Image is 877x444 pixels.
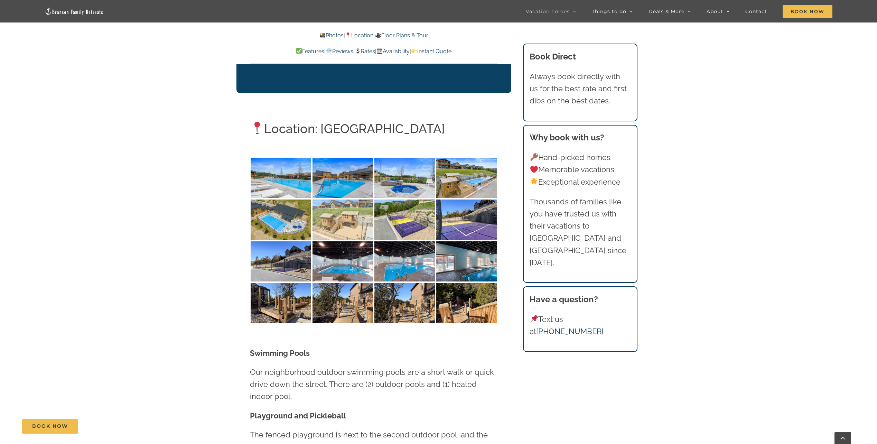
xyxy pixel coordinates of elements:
[530,131,631,144] h3: Why book with us?
[251,122,263,134] img: 📍
[436,241,497,282] img: Summer-Bay-indoor-pool-3-scaled
[530,313,631,337] p: Text us at
[345,33,351,38] img: 📍
[530,166,538,173] img: ❤️
[783,5,832,18] span: Book Now
[530,178,538,185] img: 🌟
[250,31,497,40] p: | |
[745,9,767,14] span: Contact
[530,153,538,161] img: 🔑
[312,200,373,240] img: 00-Summer-Bay-at-Table-Rock-Lake-0934-scaled
[530,52,576,62] b: Book Direct
[592,9,626,14] span: Things to do
[374,158,435,198] img: 00-Summer-Bay-at-Table-Rock-Lake-04545-scaled
[250,366,497,403] p: Our neighborhood outdoor swimming pools are a short walk or quick drive down the street. There ar...
[376,48,410,55] a: Availability
[251,241,311,282] img: Summer-Bay-pickleball-1-scaled
[411,48,451,55] a: Instant Quote
[312,158,373,198] img: 00-Summer-Bay-at-Table-Rock-Lake-04544-scaled
[374,241,435,282] img: Summer-Bay-indoor-pool-2-scaled
[436,158,497,198] img: 00-Summer-Bay-at-Table-Rock-Lake-0525-scaled
[326,48,353,55] a: Reviews
[312,241,373,282] img: Summer-Bay-indoor-pool-1-scaled
[355,48,361,54] img: 💲
[536,327,604,336] a: [PHONE_NUMBER]
[530,196,631,269] p: Thousands of families like you have trusted us with their vacations to [GEOGRAPHIC_DATA] and [GEO...
[345,32,373,39] a: Location
[320,33,325,38] img: 📸
[377,48,382,54] img: 📆
[296,48,324,55] a: Features
[296,48,302,54] img: ✅
[251,158,311,198] img: 00-Summer-Bay-at-Table-Rock-Lake-04542-scaled
[374,283,435,323] img: Summer-Bay-path-to-lake-3-scaled
[374,200,435,240] img: 00-Summer-Bay-at-Table-Rock-Lake-0944-scaled
[250,411,346,420] strong: Playground and Pickleball
[326,48,332,54] img: 💬
[530,71,631,107] p: Always book directly with us for the best rate and first dibs on the best dates.
[319,32,344,39] a: Photos
[375,33,381,38] img: 🎥
[649,9,684,14] span: Deals & More
[251,200,311,240] img: 00-Summer-Bay-at-Table-Rock-Lake-0545-scaled
[707,9,723,14] span: About
[530,294,598,304] strong: Have a question?
[32,423,68,429] span: Book Now
[312,283,373,323] img: Summer-Bay-path-to-lake-2-scaled
[436,200,497,240] img: Summer-Bay-pickleball-2-scaled
[411,48,417,54] img: 👉
[375,32,428,39] a: Floor Plans & Tour
[250,47,497,56] p: | | | |
[22,419,78,434] a: Book Now
[526,9,570,14] span: Vacation homes
[355,48,375,55] a: Rates
[45,7,103,15] img: Branson Family Retreats Logo
[436,283,497,323] img: Summer-Bay-path-to-lake-4-scaled
[250,349,310,358] strong: Swimming Pools
[530,315,538,323] img: 📌
[530,151,631,188] p: Hand-picked homes Memorable vacations Exceptional experience
[250,120,497,137] h2: Location: [GEOGRAPHIC_DATA]
[251,283,311,323] img: Summer-Bay-path-to-lake-1-scaled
